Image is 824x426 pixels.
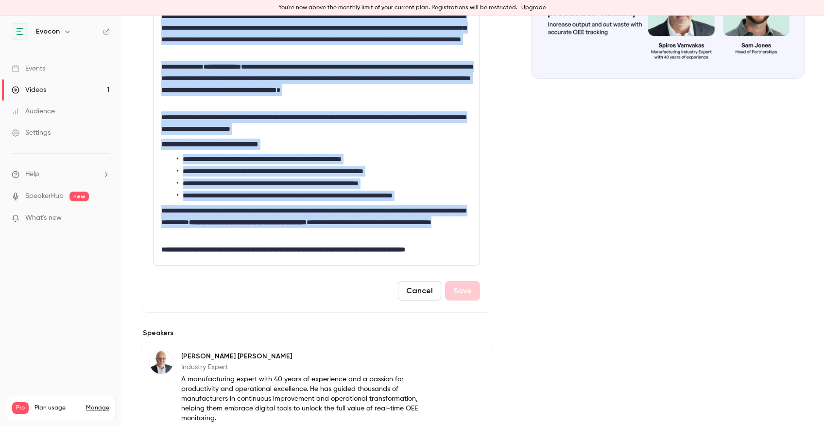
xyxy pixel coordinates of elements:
[25,169,39,179] span: Help
[34,404,80,412] span: Plan usage
[141,328,492,338] label: Speakers
[181,352,429,361] p: [PERSON_NAME] [PERSON_NAME]
[12,64,45,73] div: Events
[98,214,110,223] iframe: Noticeable Trigger
[36,27,60,36] h6: Evocon
[12,85,46,95] div: Videos
[12,128,51,138] div: Settings
[398,281,441,301] button: Cancel
[12,106,55,116] div: Audience
[12,24,28,39] img: Evocon
[181,362,429,372] p: Industry Expert
[25,213,62,223] span: What's new
[154,4,480,265] div: editor
[521,4,546,12] a: Upgrade
[12,169,110,179] li: help-dropdown-opener
[150,351,173,374] img: Spiros Vamvakas
[181,374,429,423] p: A manufacturing expert with 40 years of experience and a passion for productivity and operational...
[153,4,480,266] section: description
[12,402,29,414] span: Pro
[86,404,109,412] a: Manage
[25,191,64,201] a: SpeakerHub
[69,192,89,201] span: new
